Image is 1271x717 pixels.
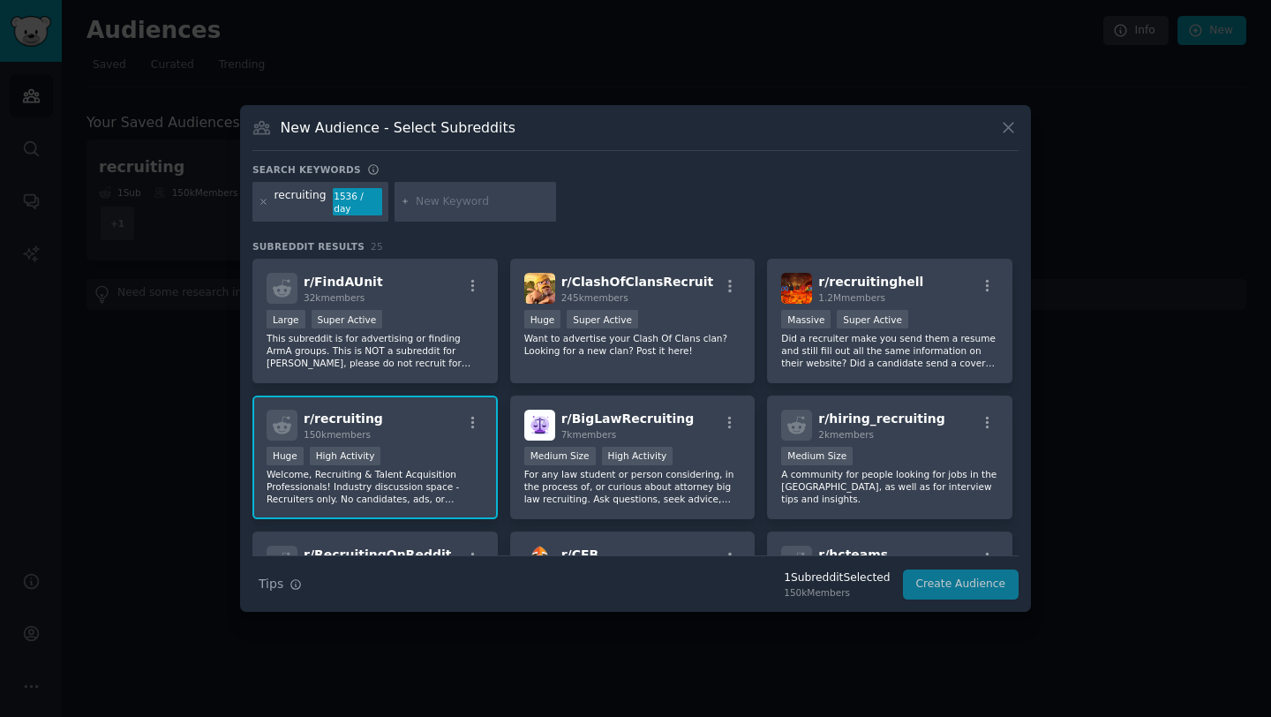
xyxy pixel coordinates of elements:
input: New Keyword [416,194,550,210]
span: r/ recruiting [304,411,383,426]
p: A community for people looking for jobs in the [GEOGRAPHIC_DATA], as well as for interview tips a... [781,468,998,505]
div: Super Active [837,310,908,328]
span: r/ hcteams [818,547,888,562]
div: 150k Members [784,586,890,599]
img: ClashOfClansRecruit [524,273,555,304]
p: Did a recruiter make you send them a resume and still fill out all the same information on their ... [781,332,998,369]
div: High Activity [602,447,673,465]
div: Huge [267,447,304,465]
span: 25 [371,241,383,252]
span: 1.2M members [818,292,885,303]
span: Tips [259,575,283,593]
h3: New Audience - Select Subreddits [281,118,515,137]
span: r/ hiring_recruiting [818,411,944,426]
span: r/ CFB [561,547,599,562]
div: 1 Subreddit Selected [784,570,890,586]
div: Massive [781,310,831,328]
p: This subreddit is for advertising or finding ArmA groups. This is NOT a subreddit for [PERSON_NAM... [267,332,484,369]
img: BigLawRecruiting [524,410,555,441]
div: Huge [524,310,561,328]
div: recruiting [275,188,327,216]
div: High Activity [310,447,381,465]
span: 150k members [304,429,371,440]
span: r/ recruitinghell [818,275,923,289]
button: Tips [252,569,308,600]
div: 1536 / day [333,188,382,216]
p: Welcome, Recruiting & Talent Acquisition Professionals! Industry discussion space - Recruiters on... [267,468,484,505]
div: Super Active [567,310,638,328]
span: 32k members [304,292,365,303]
div: Medium Size [524,447,596,465]
p: Want to advertise your Clash Of Clans clan? Looking for a new clan? Post it here! [524,332,741,357]
h3: Search keywords [252,163,361,176]
span: r/ FindAUnit [304,275,383,289]
span: r/ ClashOfClansRecruit [561,275,714,289]
span: r/ RecruitingOnReddit [304,547,451,562]
p: For any law student or person considering, in the process of, or curious about attorney big law r... [524,468,741,505]
img: CFB [524,546,555,577]
img: recruitinghell [781,273,812,304]
span: 2k members [818,429,874,440]
span: 245k members [561,292,628,303]
div: Super Active [312,310,383,328]
div: Large [267,310,305,328]
span: r/ BigLawRecruiting [561,411,695,426]
span: 7k members [561,429,617,440]
div: Medium Size [781,447,853,465]
span: Subreddit Results [252,240,365,253]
